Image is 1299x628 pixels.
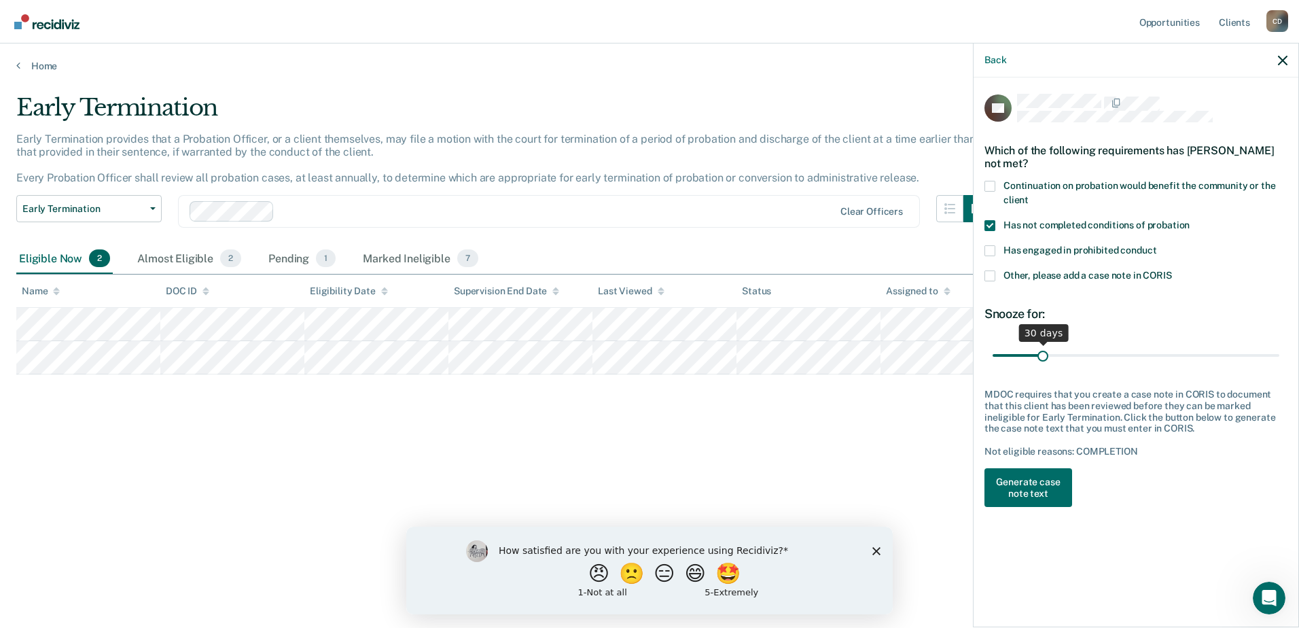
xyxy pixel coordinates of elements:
[406,527,893,614] iframe: Survey by Kim from Recidiviz
[22,285,60,297] div: Name
[886,285,950,297] div: Assigned to
[14,14,79,29] img: Recidiviz
[135,244,244,274] div: Almost Eligible
[1019,324,1069,342] div: 30 days
[457,249,478,267] span: 7
[16,94,991,133] div: Early Termination
[454,285,559,297] div: Supervision End Date
[16,133,976,185] p: Early Termination provides that a Probation Officer, or a client themselves, may file a motion wi...
[742,285,771,297] div: Status
[1003,180,1276,205] span: Continuation on probation would benefit the community or the client
[360,244,481,274] div: Marked Ineligible
[984,468,1072,508] button: Generate case note text
[1003,270,1172,281] span: Other, please add a case note in CORIS
[984,307,1287,321] div: Snooze for:
[166,285,209,297] div: DOC ID
[1003,220,1190,230] span: Has not completed conditions of probation
[1266,10,1288,32] div: C D
[984,389,1287,434] div: MDOC requires that you create a case note in CORIS to document that this client has been reviewed...
[840,206,903,217] div: Clear officers
[316,249,336,267] span: 1
[1253,582,1285,614] iframe: Intercom live chat
[984,54,1006,66] button: Back
[1266,10,1288,32] button: Profile dropdown button
[598,285,664,297] div: Last Viewed
[266,244,338,274] div: Pending
[16,60,1283,72] a: Home
[1003,245,1156,256] span: Has engaged in prohibited conduct
[220,249,241,267] span: 2
[984,446,1287,457] div: Not eligible reasons: COMPLETION
[310,285,388,297] div: Eligibility Date
[984,133,1287,181] div: Which of the following requirements has [PERSON_NAME] not met?
[16,244,113,274] div: Eligible Now
[22,203,145,215] span: Early Termination
[89,249,110,267] span: 2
